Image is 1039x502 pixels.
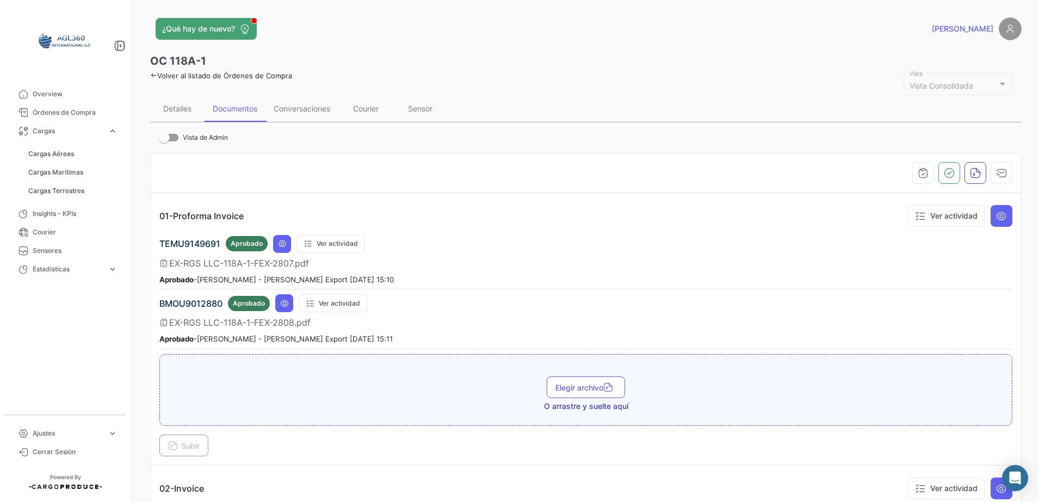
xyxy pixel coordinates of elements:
span: EX-RGS LLC-118A-1-FEX-2807.pdf [169,258,309,269]
a: Sensores [9,241,122,260]
span: O arrastre y suelte aquí [544,401,628,412]
span: expand_more [108,429,117,438]
span: expand_more [108,264,117,274]
span: Cargas Terrestres [28,186,84,196]
a: Volver al listado de Órdenes de Compra [150,71,292,80]
span: Órdenes de Compra [33,108,117,117]
a: Cargas Terrestres [24,183,122,199]
span: Subir [168,441,200,450]
span: EX-RGS LLC-118A-1-FEX-2808.pdf [169,317,311,328]
span: Cerrar Sesión [33,447,117,457]
span: Cargas [33,126,103,136]
span: Sensores [33,246,117,256]
span: BMOU9012880 [159,298,222,309]
span: expand_more [108,126,117,136]
p: 01-Proforma Invoice [159,210,244,221]
p: 02-Invoice [159,483,204,494]
div: Conversaciones [274,104,330,113]
div: Detalles [163,104,191,113]
button: Ver actividad [296,235,365,253]
a: Cargas Aéreas [24,146,122,162]
div: Abrir Intercom Messenger [1002,465,1028,491]
b: Aprobado [159,334,194,343]
button: ¿Qué hay de nuevo? [156,18,257,40]
span: TEMU9149691 [159,238,220,249]
span: Insights - KPIs [33,209,117,219]
span: Elegir archivo [555,383,616,392]
span: [PERSON_NAME] [932,23,993,34]
div: Documentos [213,104,257,113]
span: Estadísticas [33,264,103,274]
span: Ajustes [33,429,103,438]
button: Ver actividad [299,294,367,312]
span: Courier [33,227,117,237]
small: - [PERSON_NAME] - [PERSON_NAME] Export [DATE] 15:10 [159,275,394,284]
span: Aprobado [231,239,263,249]
small: - [PERSON_NAME] - [PERSON_NAME] Export [DATE] 15:11 [159,334,393,343]
img: 64a6efb6-309f-488a-b1f1-3442125ebd42.png [38,13,92,67]
span: Overview [33,89,117,99]
img: placeholder-user.png [999,17,1022,40]
div: Courier [353,104,379,113]
h3: OC 118A-1 [150,53,206,69]
span: Cargas Aéreas [28,149,74,159]
span: Cargas Marítimas [28,168,83,177]
a: Courier [9,223,122,241]
span: ¿Qué hay de nuevo? [162,23,235,34]
button: Ver actividad [908,478,985,499]
a: Órdenes de Compra [9,103,122,122]
a: Cargas Marítimas [24,164,122,181]
button: Ver actividad [908,205,985,227]
b: Aprobado [159,275,194,284]
a: Insights - KPIs [9,204,122,223]
a: Overview [9,85,122,103]
div: Sensor [408,104,432,113]
span: Vista de Admin [183,131,228,144]
button: Subir [159,435,208,456]
span: Vista Consolidada [910,81,973,90]
span: Aprobado [233,299,265,308]
button: Elegir archivo [547,376,625,398]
